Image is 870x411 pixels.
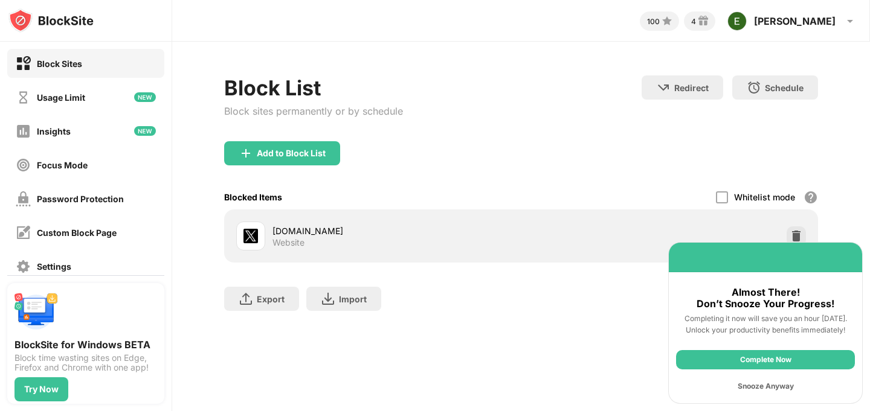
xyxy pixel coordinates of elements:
[734,192,795,202] div: Whitelist mode
[754,15,836,27] div: [PERSON_NAME]
[691,17,696,26] div: 4
[765,83,804,93] div: Schedule
[647,17,660,26] div: 100
[257,148,326,158] div: Add to Block List
[676,377,855,396] div: Snooze Anyway
[224,192,282,202] div: Blocked Items
[37,194,124,204] div: Password Protection
[272,237,304,248] div: Website
[14,353,157,372] div: Block time wasting sites on Edge, Firefox and Chrome with one app!
[134,92,156,102] img: new-icon.svg
[14,339,157,351] div: BlockSite for Windows BETA
[37,228,117,238] div: Custom Block Page
[660,14,674,28] img: points-small.svg
[16,191,31,206] img: password-protection-off.svg
[37,160,88,170] div: Focus Mode
[16,124,31,139] img: insights-off.svg
[8,8,94,33] img: logo-blocksite.svg
[16,56,31,71] img: block-on.svg
[676,313,855,336] div: Completing it now will save you an hour [DATE]. Unlock your productivity benefits immediately!
[272,225,521,237] div: [DOMAIN_NAME]
[37,92,85,103] div: Usage Limit
[16,259,31,274] img: settings-off.svg
[37,59,82,69] div: Block Sites
[37,126,71,136] div: Insights
[674,83,709,93] div: Redirect
[16,158,31,173] img: focus-off.svg
[696,14,710,28] img: reward-small.svg
[14,290,58,334] img: push-desktop.svg
[243,229,258,243] img: favicons
[676,350,855,369] div: Complete Now
[224,75,403,100] div: Block List
[339,294,367,304] div: Import
[727,11,747,31] img: ACg8ocJ6nl7PUtXmqmbv-wJFjrAJ71i0FeaWDm8y3x8E9aVkK_oAkYo=s96-c
[16,90,31,105] img: time-usage-off.svg
[134,126,156,136] img: new-icon.svg
[224,105,403,117] div: Block sites permanently or by schedule
[16,225,31,240] img: customize-block-page-off.svg
[676,287,855,310] div: Almost There! Don’t Snooze Your Progress!
[24,384,59,394] div: Try Now
[37,261,71,272] div: Settings
[257,294,285,304] div: Export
